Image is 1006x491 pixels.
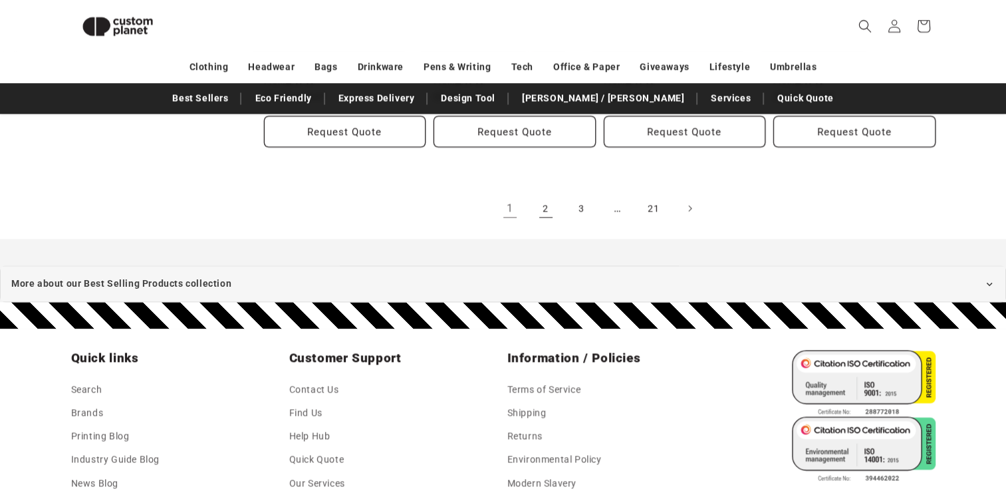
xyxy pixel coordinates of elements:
a: Clothing [189,55,229,79]
nav: Pagination [264,194,936,223]
a: Headwear [248,55,295,79]
a: Umbrellas [770,55,817,79]
button: Request Quote [434,116,596,147]
a: Brands [71,401,104,424]
a: Express Delivery [332,86,422,110]
a: Industry Guide Blog [71,448,160,471]
a: [PERSON_NAME] / [PERSON_NAME] [515,86,691,110]
a: Services [704,86,757,110]
a: Lifestyle [709,55,750,79]
a: Page 3 [567,194,596,223]
a: Find Us [289,401,322,424]
a: Search [71,381,102,401]
a: Drinkware [358,55,404,79]
a: Printing Blog [71,424,130,448]
a: Next page [675,194,704,223]
img: Custom Planet [71,5,164,47]
h2: Quick links [71,350,281,366]
a: Bags [314,55,337,79]
h2: Customer Support [289,350,499,366]
a: Page 2 [531,194,561,223]
a: Pens & Writing [424,55,491,79]
button: Request Quote [773,116,936,147]
a: Shipping [507,401,547,424]
a: Giveaways [640,55,689,79]
a: Tech [511,55,533,79]
a: Environmental Policy [507,448,602,471]
span: More about our Best Selling Products collection [11,275,231,292]
a: Eco Friendly [248,86,318,110]
a: Design Tool [434,86,502,110]
button: Request Quote [604,116,766,147]
summary: Search [850,11,880,41]
a: Office & Paper [553,55,620,79]
a: Quick Quote [289,448,344,471]
a: Quick Quote [771,86,840,110]
a: Help Hub [289,424,330,448]
a: Terms of Service [507,381,581,401]
a: Best Sellers [166,86,235,110]
a: Page 1 [495,194,525,223]
iframe: Chat Widget [784,347,1006,491]
a: Page 21 [639,194,668,223]
span: … [603,194,632,223]
button: Request Quote [264,116,426,147]
a: Returns [507,424,543,448]
h2: Information / Policies [507,350,717,366]
a: Contact Us [289,381,339,401]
